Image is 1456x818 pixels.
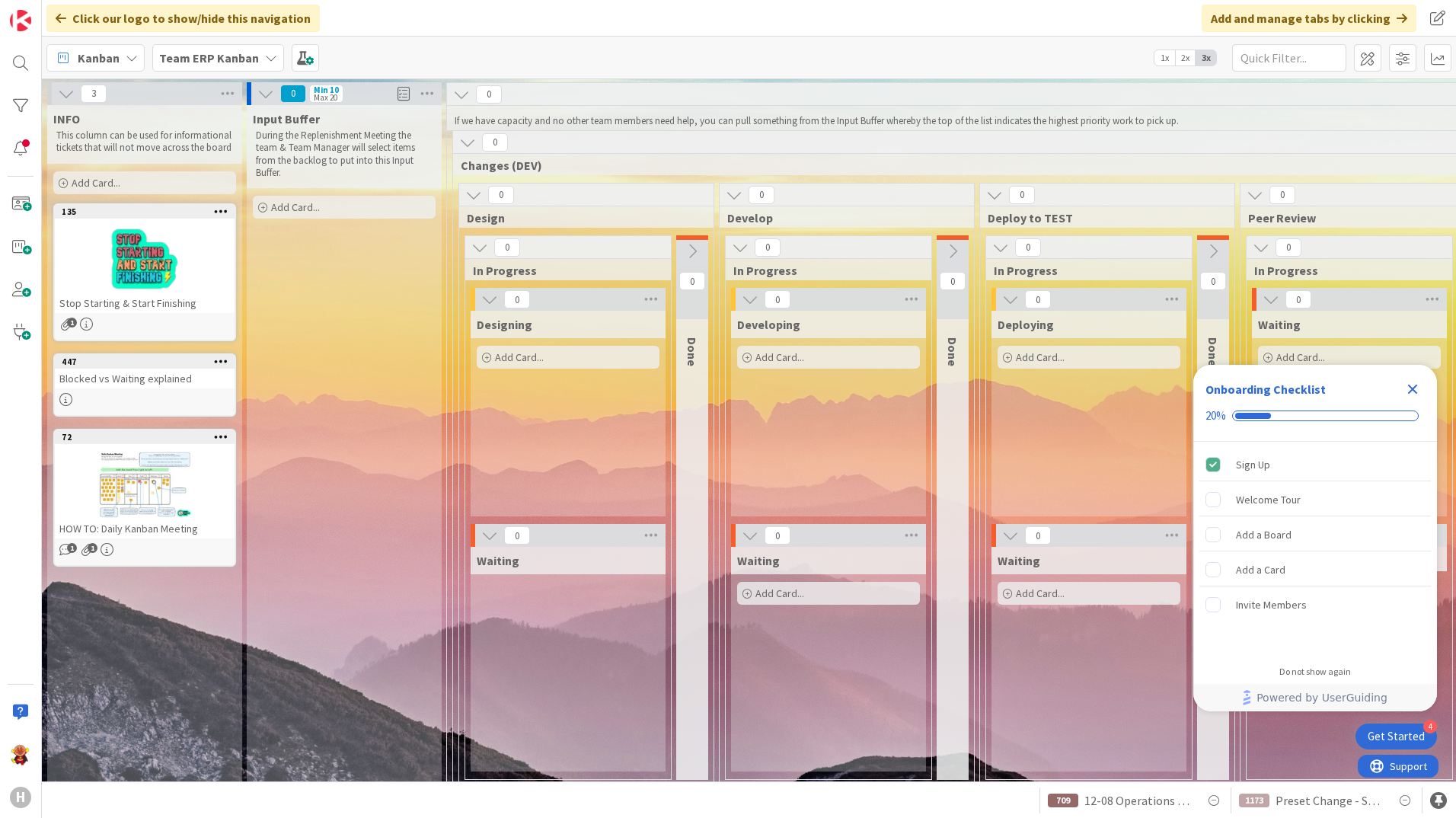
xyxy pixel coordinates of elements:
[55,205,235,313] div: 135Stop Starting & Start Finishing
[256,129,433,179] p: During the Replenishment Meeting the team & Team Manager will select items from the backlog to pu...
[482,133,508,152] span: 0
[1154,50,1175,66] span: 1x
[1201,684,1429,711] a: Powered by UserGuiding
[1199,588,1431,621] div: Invite Members is incomplete.
[1025,526,1051,545] span: 0
[1276,350,1325,364] span: Add Card...
[1254,263,1433,278] span: In Progress
[1205,409,1226,423] div: 20%
[737,553,780,568] span: Waiting
[55,430,235,538] div: 72HOW TO: Daily Kanban Meeting
[494,238,520,257] span: 0
[940,272,966,290] span: 0
[72,176,120,190] span: Add Card...
[1355,724,1437,749] div: Open Get Started checklist, remaining modules: 4
[476,85,502,104] span: 0
[78,49,120,67] span: Kanban
[159,50,259,66] b: Team ERP Kanban
[1236,561,1285,579] div: Add a Card
[1236,455,1270,474] div: Sign Up
[1200,272,1226,290] span: 0
[998,317,1054,332] span: Deploying
[1276,791,1384,810] span: Preset Change - Shipping in Shipping Schedule
[495,350,544,364] span: Add Card...
[1400,377,1425,401] div: Close Checklist
[67,318,77,328] span: 1
[755,586,804,600] span: Add Card...
[32,2,69,21] span: Support
[62,206,235,217] div: 135
[727,210,955,225] span: Develop
[56,129,233,155] p: This column can be used for informational tickets that will not move across the board
[88,543,97,553] span: 1
[1193,442,1437,656] div: Checklist items
[53,111,80,126] span: INFO
[314,94,337,101] div: Max 20
[46,5,320,32] div: Click our logo to show/hide this navigation
[1239,794,1269,807] div: 1173
[62,432,235,443] div: 72
[1236,596,1307,614] div: Invite Members
[1236,490,1301,509] div: Welcome Tour
[765,526,790,545] span: 0
[737,317,800,332] span: Developing
[1232,44,1346,72] input: Quick Filter...
[988,210,1215,225] span: Deploy to TEST
[55,355,235,388] div: 447Blocked vs Waiting explained
[1368,729,1425,744] div: Get Started
[1199,448,1431,481] div: Sign Up is complete.
[1199,483,1431,516] div: Welcome Tour is incomplete.
[1193,684,1437,711] div: Footer
[467,210,694,225] span: Design
[504,290,530,308] span: 0
[1009,186,1035,204] span: 0
[488,186,514,204] span: 0
[55,430,235,444] div: 72
[1236,526,1292,544] div: Add a Board
[1269,186,1295,204] span: 0
[55,293,235,313] div: Stop Starting & Start Finishing
[477,553,519,568] span: Waiting
[10,744,31,765] img: LC
[685,337,700,366] span: Done
[55,519,235,538] div: HOW TO: Daily Kanban Meeting
[998,553,1040,568] span: Waiting
[755,238,781,257] span: 0
[10,787,31,808] div: H
[1256,689,1387,707] span: Powered by UserGuiding
[755,350,804,364] span: Add Card...
[945,337,960,366] span: Done
[1048,794,1078,807] div: 709
[280,85,306,103] span: 0
[1423,720,1437,733] div: 4
[314,86,339,94] div: Min 10
[1084,791,1193,810] span: 12-08 Operations planning board Changing operations to external via Multiselect CD_011_HUISCH_Int...
[1205,337,1221,366] span: Done
[1202,5,1416,32] div: Add and manage tabs by clicking
[1016,350,1065,364] span: Add Card...
[1276,238,1301,257] span: 0
[1193,365,1437,711] div: Checklist Container
[504,526,530,545] span: 0
[1285,290,1311,308] span: 0
[1199,518,1431,551] div: Add a Board is incomplete.
[67,543,77,553] span: 1
[1279,666,1351,678] div: Do not show again
[53,353,236,417] a: 447Blocked vs Waiting explained
[1205,409,1425,423] div: Checklist progress: 20%
[733,263,912,278] span: In Progress
[749,186,774,204] span: 0
[253,111,320,126] span: Input Buffer
[1015,238,1041,257] span: 0
[53,429,236,567] a: 72HOW TO: Daily Kanban Meeting
[62,356,235,367] div: 447
[81,85,107,103] span: 3
[1199,553,1431,586] div: Add a Card is incomplete.
[10,10,31,31] img: Visit kanbanzone.com
[473,263,652,278] span: In Progress
[53,203,236,341] a: 135Stop Starting & Start Finishing
[477,317,532,332] span: Designing
[765,290,790,308] span: 0
[55,355,235,369] div: 447
[1196,50,1216,66] span: 3x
